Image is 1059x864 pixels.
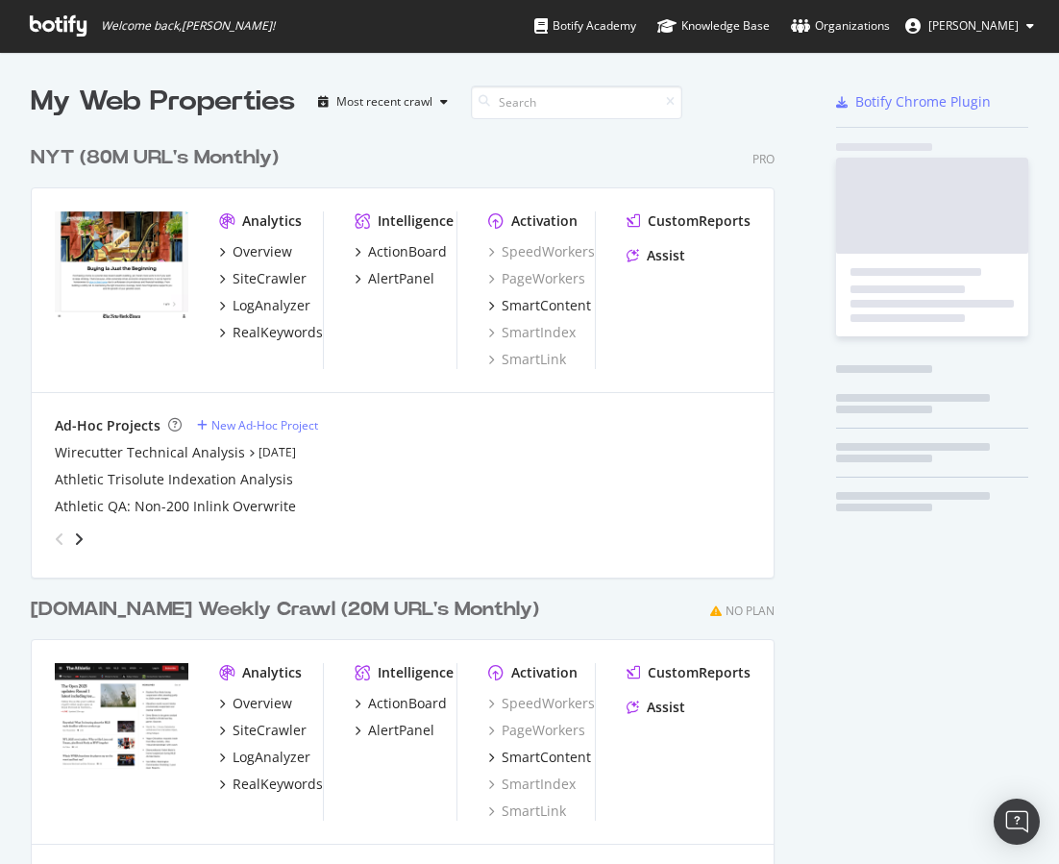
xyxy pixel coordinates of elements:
img: nytimes.com [55,211,188,318]
div: New Ad-Hoc Project [211,417,318,433]
a: ActionBoard [355,242,447,261]
a: SmartLink [488,350,566,369]
div: LogAnalyzer [233,748,310,767]
input: Search [471,86,682,119]
button: Most recent crawl [310,86,456,117]
a: [DATE] [259,444,296,460]
a: Botify Chrome Plugin [836,92,991,111]
span: Lis Guirguis [928,17,1019,34]
div: Overview [233,694,292,713]
a: PageWorkers [488,269,585,288]
a: RealKeywords [219,323,323,342]
div: Analytics [242,663,302,682]
div: SmartContent [502,296,591,315]
a: AlertPanel [355,269,434,288]
a: New Ad-Hoc Project [197,417,318,433]
a: Overview [219,694,292,713]
div: angle-right [72,530,86,549]
div: ActionBoard [368,242,447,261]
div: SmartContent [502,748,591,767]
a: ActionBoard [355,694,447,713]
a: Assist [627,246,685,265]
div: CustomReports [648,663,751,682]
div: Botify Academy [534,16,636,36]
div: Knowledge Base [657,16,770,36]
a: PageWorkers [488,721,585,740]
div: SiteCrawler [233,721,307,740]
div: [DOMAIN_NAME] Weekly Crawl (20M URL's Monthly) [31,596,539,624]
div: Activation [511,663,578,682]
a: NYT (80M URL's Monthly) [31,144,286,172]
div: CustomReports [648,211,751,231]
img: theathletic.com [55,663,188,770]
a: Assist [627,698,685,717]
a: SmartIndex [488,323,576,342]
div: Overview [233,242,292,261]
div: LogAnalyzer [233,296,310,315]
div: My Web Properties [31,83,295,121]
div: Assist [647,698,685,717]
div: SiteCrawler [233,269,307,288]
div: Activation [511,211,578,231]
a: SpeedWorkers [488,242,595,261]
span: Welcome back, [PERSON_NAME] ! [101,18,275,34]
a: SmartContent [488,296,591,315]
a: CustomReports [627,663,751,682]
a: Athletic Trisolute Indexation Analysis [55,470,293,489]
div: AlertPanel [368,721,434,740]
button: [PERSON_NAME] [890,11,1049,41]
a: SmartLink [488,802,566,821]
div: No Plan [726,603,775,619]
a: [DOMAIN_NAME] Weekly Crawl (20M URL's Monthly) [31,596,547,624]
a: LogAnalyzer [219,296,310,315]
a: SiteCrawler [219,269,307,288]
div: NYT (80M URL's Monthly) [31,144,279,172]
a: SpeedWorkers [488,694,595,713]
a: SmartIndex [488,775,576,794]
a: SmartContent [488,748,591,767]
div: Assist [647,246,685,265]
div: Open Intercom Messenger [994,799,1040,845]
div: angle-left [47,524,72,555]
div: Intelligence [378,663,454,682]
a: AlertPanel [355,721,434,740]
div: Ad-Hoc Projects [55,416,160,435]
a: Overview [219,242,292,261]
a: SiteCrawler [219,721,307,740]
a: LogAnalyzer [219,748,310,767]
div: AlertPanel [368,269,434,288]
div: Botify Chrome Plugin [855,92,991,111]
div: ActionBoard [368,694,447,713]
a: Athletic QA: Non-200 Inlink Overwrite [55,497,296,516]
div: Most recent crawl [336,96,432,108]
div: RealKeywords [233,775,323,794]
a: RealKeywords [219,775,323,794]
div: Organizations [791,16,890,36]
div: Pro [752,151,775,167]
a: CustomReports [627,211,751,231]
div: RealKeywords [233,323,323,342]
div: Analytics [242,211,302,231]
div: Intelligence [378,211,454,231]
a: Wirecutter Technical Analysis [55,443,245,462]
